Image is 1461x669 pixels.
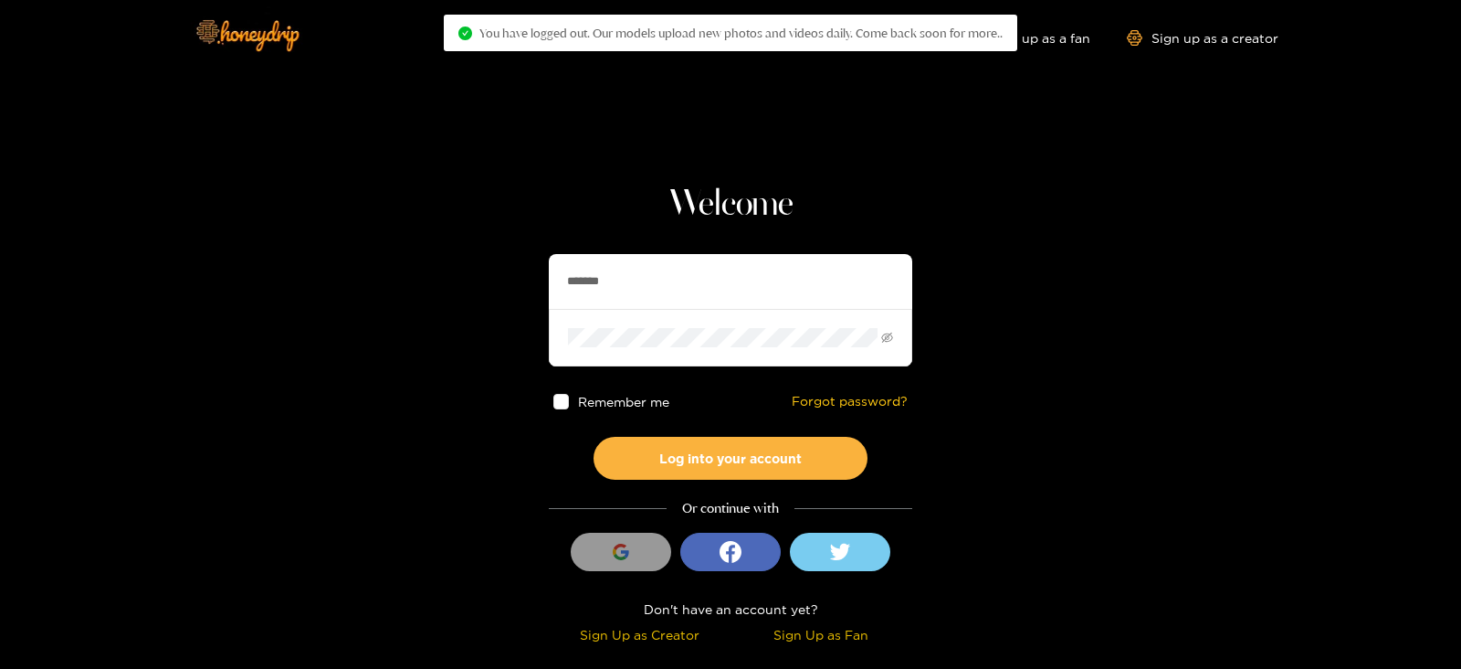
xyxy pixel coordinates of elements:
h1: Welcome [549,183,912,227]
span: eye-invisible [881,332,893,344]
span: check-circle [458,27,472,40]
span: Remember me [578,395,669,409]
a: Sign up as a creator [1127,30,1278,46]
div: Or continue with [549,498,912,519]
div: Sign Up as Fan [735,624,908,645]
span: You have logged out. Our models upload new photos and videos daily. Come back soon for more.. [479,26,1003,40]
button: Log into your account [594,437,867,480]
a: Sign up as a fan [965,30,1090,46]
a: Forgot password? [792,394,908,409]
div: Sign Up as Creator [553,624,726,645]
div: Don't have an account yet? [549,599,912,620]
